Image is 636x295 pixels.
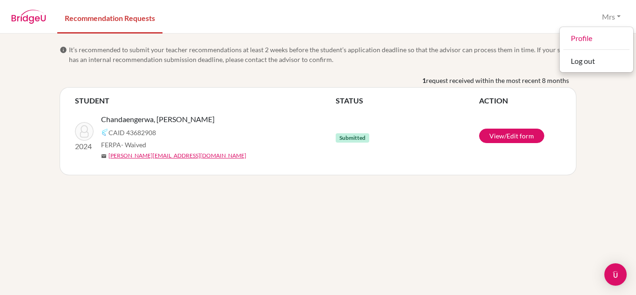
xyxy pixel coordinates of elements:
[560,54,633,69] button: Log out
[598,8,625,26] button: Mrs
[75,95,336,106] th: STUDENT
[108,151,246,160] a: [PERSON_NAME][EMAIL_ADDRESS][DOMAIN_NAME]
[336,133,369,143] span: Submitted
[422,75,426,85] b: 1
[69,45,576,64] span: It’s recommended to submit your teacher recommendations at least 2 weeks before the student’s app...
[101,129,108,136] img: Common App logo
[559,27,634,73] div: Mrs
[479,95,561,106] th: ACTION
[108,128,156,137] span: CAID 43682908
[75,122,94,141] img: Chandaengerwa, Tanaka
[426,75,569,85] span: request received within the most recent 8 months
[101,153,107,159] span: mail
[60,46,67,54] span: info
[101,114,215,125] span: Chandaengerwa, [PERSON_NAME]
[121,141,146,149] span: - Waived
[11,10,46,24] img: BridgeU logo
[101,140,146,150] span: FERPA
[560,31,633,46] a: Profile
[336,95,479,106] th: STATUS
[479,129,544,143] a: View/Edit form
[75,141,94,152] p: 2024
[604,263,627,286] div: Open Intercom Messenger
[57,1,162,34] a: Recommendation Requests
